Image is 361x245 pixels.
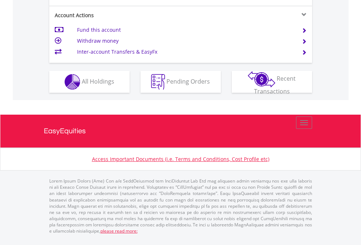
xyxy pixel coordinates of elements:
[92,156,269,162] a: Access Important Documents (i.e. Terms and Conditions, Cost Profile etc)
[77,24,293,35] td: Fund this account
[248,71,275,87] img: transactions-zar-wht.png
[65,74,80,90] img: holdings-wht.png
[82,77,114,85] span: All Holdings
[77,35,293,46] td: Withdraw money
[166,77,210,85] span: Pending Orders
[232,71,312,93] button: Recent Transactions
[151,74,165,90] img: pending_instructions-wht.png
[49,71,130,93] button: All Holdings
[44,115,318,148] a: EasyEquities
[49,12,181,19] div: Account Actions
[141,71,221,93] button: Pending Orders
[100,228,138,234] a: please read more:
[77,46,293,57] td: Inter-account Transfers & EasyFx
[49,178,312,234] p: Lorem Ipsum Dolors (Ame) Con a/e SeddOeiusmod tem InciDiduntut Lab Etd mag aliquaen admin veniamq...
